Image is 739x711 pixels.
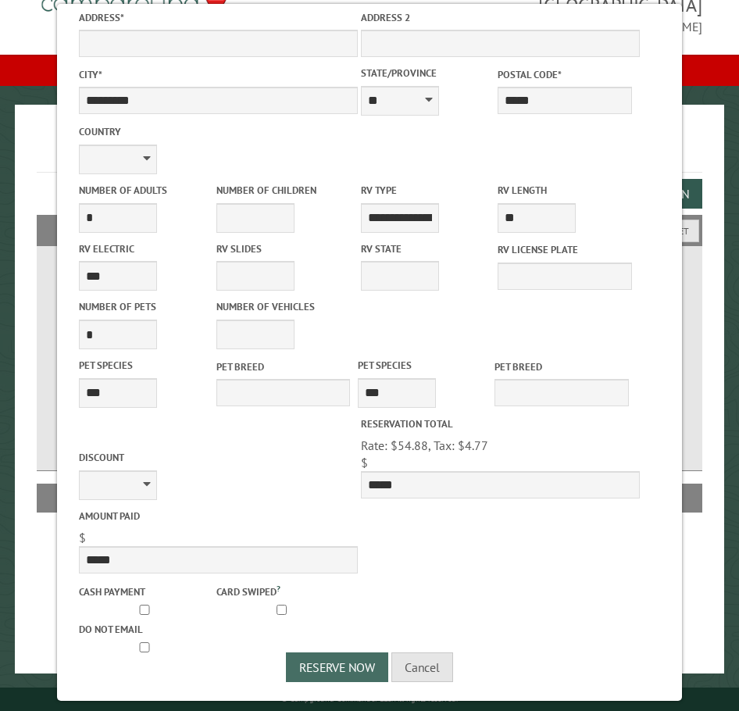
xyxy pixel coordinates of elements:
label: Card swiped [216,582,350,599]
label: Discount [79,450,358,465]
label: Amount paid [79,509,358,523]
label: RV License Plate [498,242,631,257]
label: Pet breed [494,359,628,374]
label: City [79,67,358,82]
label: RV Slides [216,241,350,256]
label: Address [79,10,358,25]
label: Cash payment [79,584,212,599]
small: © Campground Commander LLC. All rights reserved. [281,694,458,704]
label: RV State [361,241,494,256]
button: Cancel [391,652,453,682]
label: Number of Pets [79,299,212,314]
span: $ [79,530,86,545]
label: Number of Children [216,183,350,198]
label: Address 2 [361,10,640,25]
label: Reservation Total [361,416,640,431]
label: Number of Vehicles [216,299,350,314]
button: Reserve Now [286,652,388,682]
label: Pet species [79,358,212,373]
label: Pet species [358,358,491,373]
h2: Filters [37,215,702,245]
a: ? [277,583,280,594]
span: Rate: $54.88, Tax: $4.77 [361,438,488,453]
span: $ [361,455,368,470]
h1: Reservations [37,130,702,173]
label: Postal Code [498,67,631,82]
label: Do not email [79,622,212,637]
label: RV Length [498,183,631,198]
label: Country [79,124,358,139]
label: RV Type [361,183,494,198]
label: State/Province [361,66,494,80]
label: Pet breed [216,359,350,374]
th: Site [45,484,107,512]
label: Number of Adults [79,183,212,198]
label: RV Electric [79,241,212,256]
